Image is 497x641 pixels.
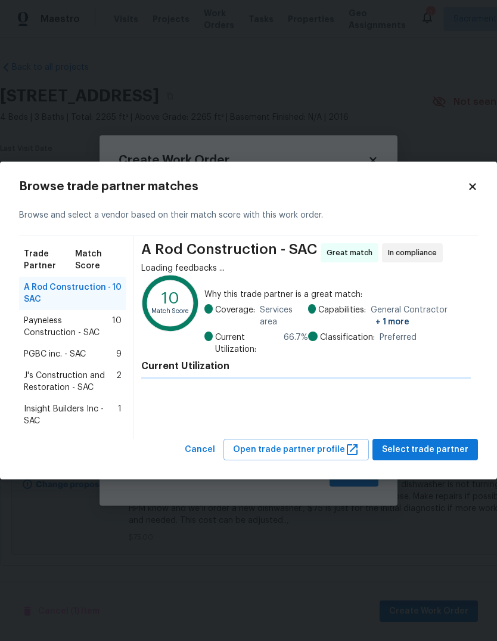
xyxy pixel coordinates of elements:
span: Match Score [75,248,122,272]
span: Payneless Construction - SAC [24,315,112,339]
span: Open trade partner profile [233,442,359,457]
span: Current Utilization: [215,332,279,355]
button: Open trade partner profile [223,439,369,461]
span: 1 [118,403,122,427]
h4: Current Utilization [141,360,471,372]
span: 10 [112,315,122,339]
h2: Browse trade partner matches [19,181,467,193]
span: 2 [116,370,122,394]
span: PGBC inc. - SAC [24,348,86,360]
span: Coverage: [215,304,255,328]
span: A Rod Construction - SAC [141,243,317,262]
button: Cancel [180,439,220,461]
span: Preferred [380,332,417,343]
span: Services area [260,304,307,328]
span: Why this trade partner is a great match: [204,289,471,301]
span: J's Construction and Restoration - SAC [24,370,116,394]
text: 10 [161,290,179,306]
span: Great match [327,247,377,259]
span: In compliance [388,247,442,259]
span: A Rod Construction - SAC [24,281,112,305]
button: Select trade partner [372,439,478,461]
span: 66.7 % [284,332,308,355]
span: Trade Partner [24,248,75,272]
span: Classification: [320,332,375,343]
span: Insight Builders Inc - SAC [24,403,118,427]
span: Cancel [185,442,215,457]
div: Loading feedbacks ... [141,262,471,274]
span: Capabilities: [318,304,366,328]
text: Match Score [151,308,190,314]
span: 10 [112,281,122,305]
span: General Contractor [371,304,471,328]
span: + 1 more [375,318,409,326]
span: 9 [116,348,122,360]
span: Select trade partner [382,442,468,457]
div: Browse and select a vendor based on their match score with this work order. [19,195,478,236]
